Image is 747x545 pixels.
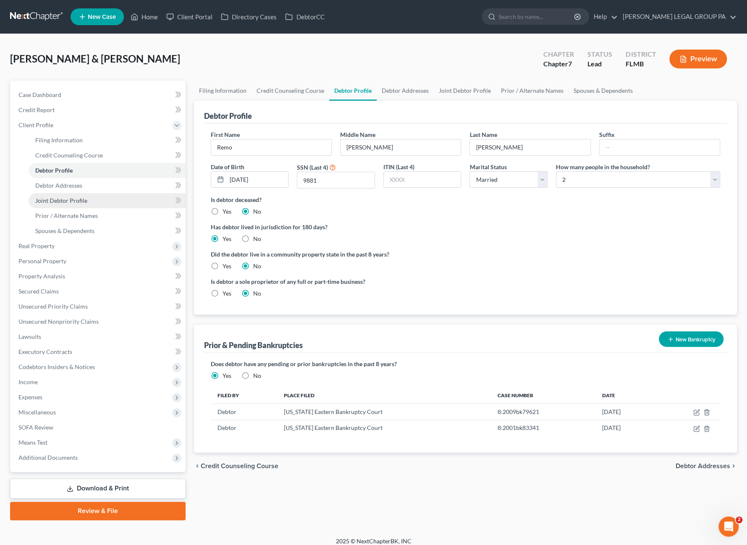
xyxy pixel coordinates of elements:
label: SSN (Last 4) [297,163,328,172]
a: Property Analysis [12,269,186,284]
input: M.I [341,139,461,155]
label: Marital Status [469,162,506,171]
label: First Name [211,130,240,139]
label: Date of Birth [211,162,244,171]
label: Yes [223,262,231,270]
a: Prior / Alternate Names [496,81,569,101]
a: Unsecured Nonpriority Claims [12,314,186,329]
label: No [253,289,261,298]
input: -- [470,139,590,155]
a: DebtorCC [281,9,328,24]
span: Real Property [18,242,55,249]
span: Unsecured Priority Claims [18,303,88,310]
span: Expenses [18,393,42,401]
label: How many people in the household? [556,162,650,171]
label: Did the debtor live in a community property state in the past 8 years? [211,250,720,259]
a: Case Dashboard [12,87,186,102]
input: XXXX [297,172,375,188]
div: District [626,50,656,59]
input: -- [600,139,720,155]
a: SOFA Review [12,420,186,435]
input: Search by name... [498,9,575,24]
div: Status [587,50,612,59]
span: Means Test [18,439,47,446]
span: Prior / Alternate Names [35,212,98,219]
div: Debtor Profile [204,111,252,121]
a: Secured Claims [12,284,186,299]
th: Date [595,387,656,404]
span: Credit Counseling Course [35,152,103,159]
span: Unsecured Nonpriority Claims [18,318,99,325]
label: No [253,262,261,270]
input: MM/DD/YYYY [227,172,288,188]
a: Debtor Addresses [29,178,186,193]
td: [DATE] [595,420,656,436]
span: Secured Claims [18,288,59,295]
a: Unsecured Priority Claims [12,299,186,314]
label: Yes [223,207,231,216]
span: [PERSON_NAME] & [PERSON_NAME] [10,52,180,65]
a: Joint Debtor Profile [434,81,496,101]
label: ITIN (Last 4) [383,162,414,171]
th: Case Number [490,387,595,404]
td: 8:2001bk83341 [490,420,595,436]
span: Spouses & Dependents [35,227,94,234]
button: chevron_left Credit Counseling Course [194,463,278,469]
span: Joint Debtor Profile [35,197,87,204]
label: No [253,372,261,380]
span: New Case [88,14,116,20]
div: Prior & Pending Bankruptcies [204,340,303,350]
a: Joint Debtor Profile [29,193,186,208]
a: [PERSON_NAME] LEGAL GROUP PA [619,9,737,24]
label: Is debtor a sole proprietor of any full or part-time business? [211,277,461,286]
span: 2 [736,516,742,523]
div: Lead [587,59,612,69]
th: Filed By [211,387,277,404]
span: Income [18,378,38,385]
a: Directory Cases [217,9,281,24]
td: 8:2009bk79621 [490,404,595,420]
a: Executory Contracts [12,344,186,359]
span: Case Dashboard [18,91,61,98]
td: [DATE] [595,404,656,420]
button: New Bankruptcy [659,331,723,347]
a: Prior / Alternate Names [29,208,186,223]
label: Does debtor have any pending or prior bankruptcies in the past 8 years? [211,359,720,368]
td: Debtor [211,420,277,436]
span: Debtor Profile [35,167,73,174]
input: -- [211,139,331,155]
label: Has debtor lived in jurisdiction for 180 days? [211,223,720,231]
i: chevron_right [730,463,737,469]
label: No [253,235,261,243]
span: Credit Counseling Course [201,463,278,469]
td: [US_STATE] Eastern Bankruptcy Court [277,404,491,420]
a: Credit Counseling Course [252,81,329,101]
span: Lawsuits [18,333,41,340]
div: Chapter [543,59,574,69]
span: Debtor Addresses [35,182,82,189]
a: Debtor Profile [29,163,186,178]
span: 7 [568,60,572,68]
label: No [253,207,261,216]
a: Filing Information [194,81,252,101]
td: Debtor [211,404,277,420]
a: Client Portal [162,9,217,24]
label: Yes [223,289,231,298]
a: Lawsuits [12,329,186,344]
span: Debtor Addresses [676,463,730,469]
a: Review & File [10,502,186,520]
input: XXXX [384,172,461,188]
span: SOFA Review [18,424,53,431]
a: Debtor Addresses [377,81,434,101]
td: [US_STATE] Eastern Bankruptcy Court [277,420,491,436]
a: Credit Report [12,102,186,118]
label: Yes [223,372,231,380]
span: Filing Information [35,136,83,144]
a: Spouses & Dependents [569,81,638,101]
label: Middle Name [340,130,375,139]
span: Property Analysis [18,272,65,280]
span: Codebtors Insiders & Notices [18,363,95,370]
a: Download & Print [10,479,186,498]
a: Debtor Profile [329,81,377,101]
a: Home [126,9,162,24]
